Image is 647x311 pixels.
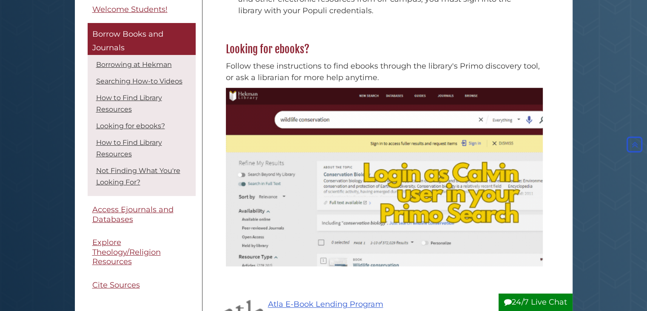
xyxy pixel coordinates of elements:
button: 24/7 Live Chat [499,294,573,311]
span: Explore Theology/Religion Resources [92,238,161,267]
p: Follow these instructions to find ebooks through the library's Primo discovery tool, or ask a lib... [226,60,543,84]
span: Welcome Students! [92,5,168,14]
a: Back to Top [624,140,645,150]
a: Borrowing at Hekman [96,61,172,69]
a: How to Find Library Resources [96,94,162,114]
span: Access Ejournals and Databases [92,205,174,225]
a: Cite Sources [88,276,196,295]
a: Not Finding What You're Looking For? [96,167,180,187]
a: Searching How-to Videos [96,78,182,86]
span: Cite Sources [92,280,140,290]
h2: Looking for ebooks? [222,43,547,56]
span: Borrow Books and Journals [92,30,163,53]
a: Access Ejournals and Databases [88,201,196,229]
a: Looking for ebooks? [96,122,165,130]
a: How to Find Library Resources [96,139,162,158]
a: Explore Theology/Religion Resources [88,233,196,272]
a: Atla E-Book Lending Program [268,299,383,309]
a: Borrow Books and Journals [88,23,196,55]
